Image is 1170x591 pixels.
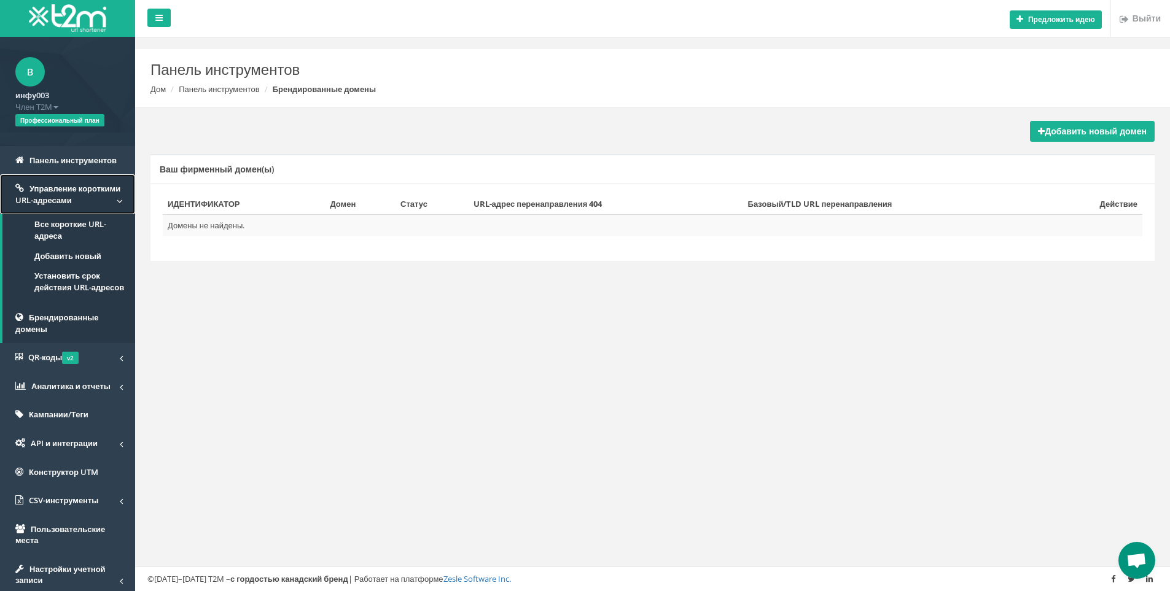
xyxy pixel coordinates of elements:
[20,116,99,125] font: Профессиональный план
[29,155,117,166] font: Панель инструментов
[15,101,52,112] font: Член T2M
[230,573,348,584] font: с гордостью канадский бренд
[1118,542,1155,579] a: Open chat
[474,198,603,209] font: URL-адрес перенаправления 404
[1045,125,1147,137] font: Добавить новый домен
[29,495,98,506] font: CSV-инструменты
[147,573,230,584] font: ©[DATE]–[DATE] T2M –
[67,353,74,362] font: v2
[330,198,356,209] font: Домен
[168,198,240,209] font: ИДЕНТИФИКАТОР
[160,163,274,175] font: Ваш фирменный домен(ы)
[748,198,892,209] font: Базовый/TLD URL перенаправления
[1028,14,1095,25] font: Предложить идею
[1100,198,1137,209] font: Действие
[1010,10,1102,29] button: Предложить идею
[2,266,135,297] a: Установить срок действия URL-адресов
[1030,121,1155,142] a: Добавить новый домен
[28,352,62,363] font: QR-коды
[29,409,88,420] font: Кампании/Теги
[2,246,135,266] a: Добавить новый
[34,270,124,293] font: Установить срок действия URL-адресов
[27,63,34,79] font: в
[15,523,105,546] font: Пользовательские места
[273,83,376,95] font: Брендированные домены
[31,380,111,392] font: Аналитика и отчеты
[15,563,106,586] font: Настройки учетной записи
[29,466,98,477] font: Конструктор UTM
[150,59,300,79] font: Панель инструментов
[15,87,120,112] a: инфу003 Член T2M
[31,438,98,449] font: API и интеграции
[443,573,511,584] a: Zesle Software Inc.
[150,83,166,95] a: Дом
[179,83,260,95] a: Панель инструментов
[400,198,427,209] font: Статус
[348,573,443,584] font: | Работает на платформе
[34,250,101,261] font: Добавить новый
[29,4,106,32] img: Т2М
[15,90,49,101] font: инфу003
[34,218,106,241] font: Все короткие URL-адреса
[15,183,120,206] font: Управление короткими URL-адресами
[1133,12,1161,24] font: Выйти
[2,214,135,245] a: Все короткие URL-адреса
[168,220,244,231] font: Домены не найдены.
[15,312,99,334] font: Брендированные домены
